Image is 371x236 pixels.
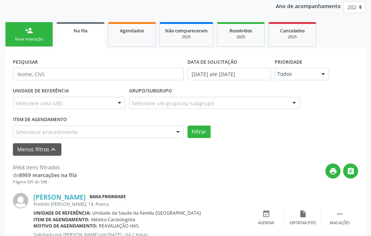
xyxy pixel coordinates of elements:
[19,172,77,179] strong: 8959 marcações na fila
[15,99,63,107] span: Selecione uma UBS
[129,85,172,97] label: Grupo/Subgrupo
[343,163,358,179] button: 
[13,163,77,171] div: 8968 itens filtrados
[280,28,305,34] span: Cancelados
[13,114,67,126] label: Item de agendamento
[74,28,88,34] span: Na fila
[13,85,69,97] label: UNIDADE DE REFERÊNCIA
[25,27,33,35] div: person_add
[347,167,355,175] i: 
[276,1,341,10] p: Ano de acompanhamento
[49,145,57,154] i: keyboard_arrow_up
[336,210,344,218] i: 
[33,216,90,223] b: Item de agendamento:
[11,36,47,42] div: Nova marcação
[92,210,201,216] span: Unidade de Saude da Familia [GEOGRAPHIC_DATA]
[275,56,302,68] label: Prioridade
[277,70,314,78] span: Todos
[15,128,77,136] span: Selecionar procedimento
[33,201,248,207] div: Prefeito [PERSON_NAME], 18, Poeira
[13,56,38,68] label: PESQUISAR
[262,210,270,218] i: event_available
[165,34,208,40] div: 2025
[290,221,316,226] div: Exportar (PDF)
[325,163,340,179] button: print
[229,28,252,34] span: Resolvidos
[33,210,91,216] b: Unidade de referência:
[329,167,337,175] i: print
[330,221,350,226] div: Mais ações
[13,171,77,179] div: de
[188,126,211,138] button: Filtrar
[132,99,214,107] span: Selecione um grupo ou subgrupo
[99,223,140,229] span: REAVALIAÇÃO HAS.
[13,193,28,208] img: img
[299,210,307,218] i: insert_drive_file
[165,28,208,34] span: Não compareceram
[13,143,61,156] button: Menos filtroskeyboard_arrow_up
[120,28,144,34] span: Agendados
[222,34,259,40] div: 2025
[188,56,237,68] label: DATA DE SOLICITAÇÃO
[13,179,77,185] div: Página 595 de 598
[33,223,97,229] b: Motivo de agendamento:
[33,193,86,201] a: [PERSON_NAME]
[13,68,184,80] input: Nome, CNS
[258,221,274,226] div: Agendar
[274,34,311,40] div: 2025
[91,216,135,223] span: Médico Cardiologista
[88,193,127,201] span: Baixa Prioridade
[188,68,271,80] input: Selecione um intervalo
